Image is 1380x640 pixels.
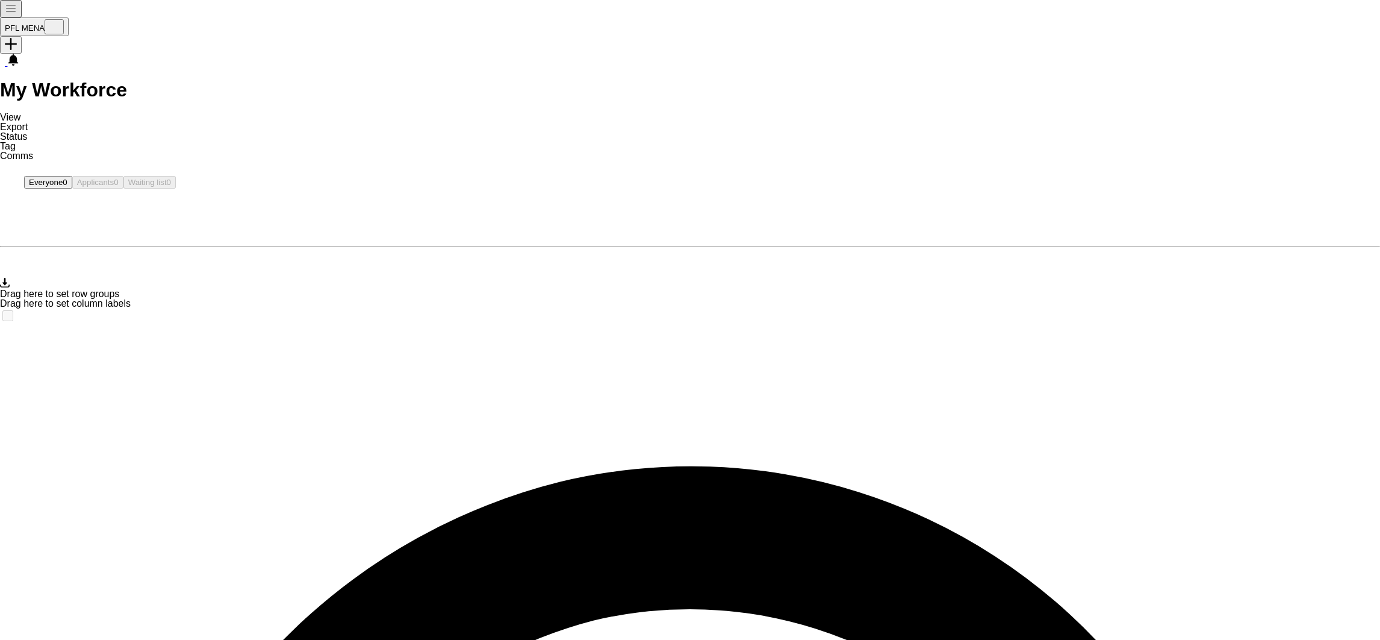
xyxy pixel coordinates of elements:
span: 0 [114,178,118,187]
span: 0 [63,178,67,187]
input: Column with Header Selection [2,310,13,321]
button: Everyone0 [24,176,72,189]
button: Waiting list0 [123,176,176,189]
span: 0 [167,178,171,187]
button: Applicants0 [72,176,123,189]
iframe: Chat Widget [1320,582,1380,640]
